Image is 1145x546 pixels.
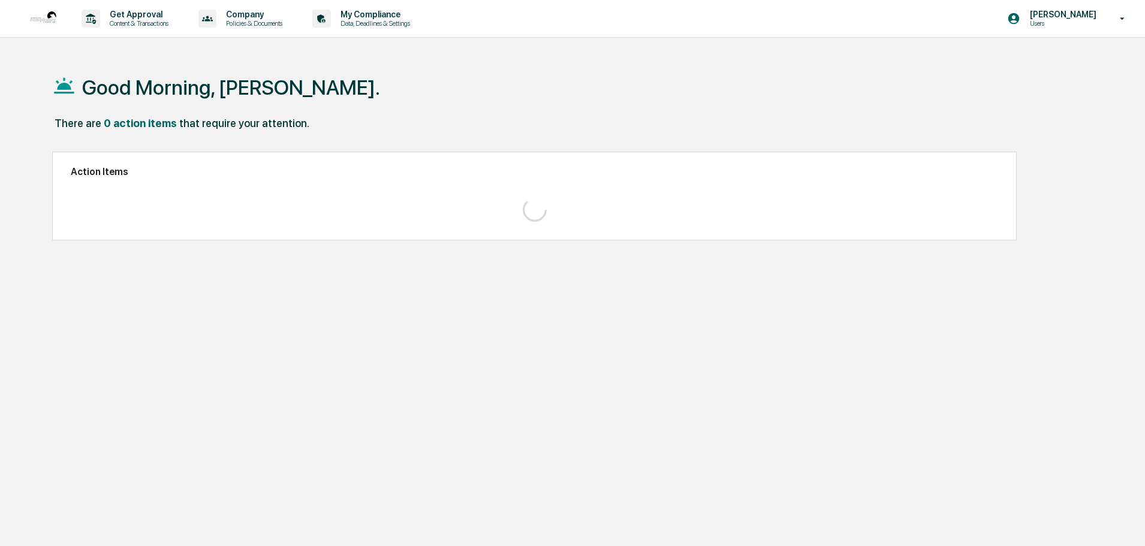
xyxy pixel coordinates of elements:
[55,117,101,129] div: There are
[29,4,58,33] img: logo
[331,19,416,28] p: Data, Deadlines & Settings
[100,10,174,19] p: Get Approval
[1020,19,1102,28] p: Users
[82,76,380,99] h1: Good Morning, [PERSON_NAME].
[216,10,288,19] p: Company
[100,19,174,28] p: Content & Transactions
[71,166,998,177] h2: Action Items
[331,10,416,19] p: My Compliance
[216,19,288,28] p: Policies & Documents
[179,117,309,129] div: that require your attention.
[104,117,177,129] div: 0 action items
[1020,10,1102,19] p: [PERSON_NAME]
